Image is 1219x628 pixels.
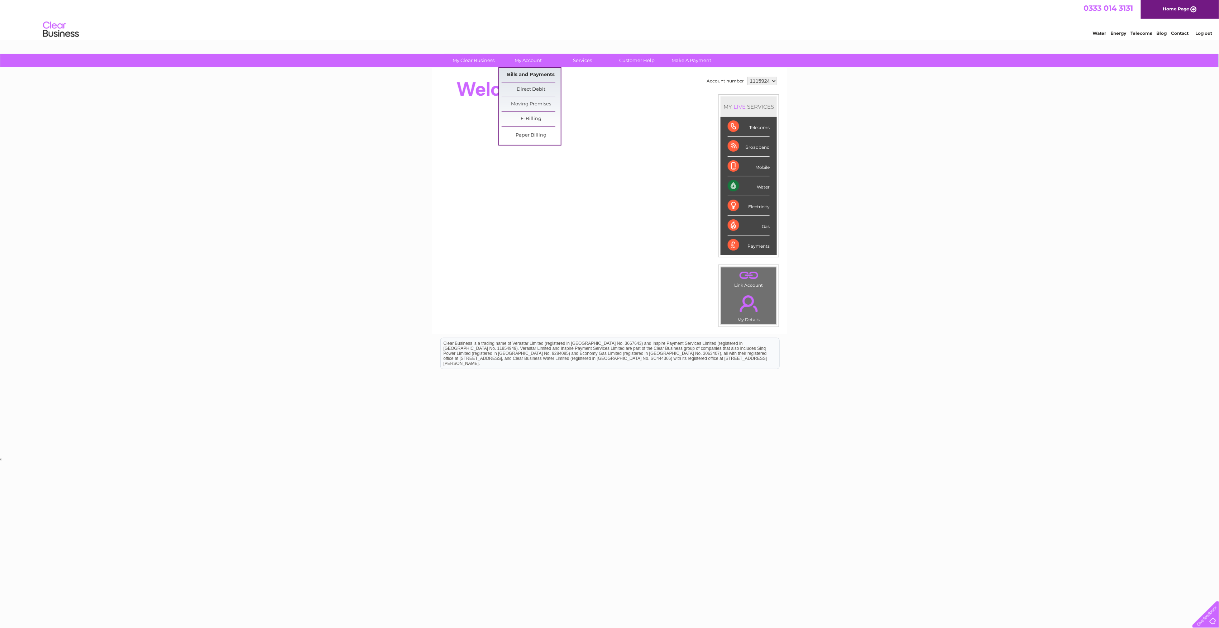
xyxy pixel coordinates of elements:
[608,54,667,67] a: Customer Help
[728,196,770,216] div: Electricity
[1084,4,1133,13] a: 0333 014 3131
[43,19,79,41] img: logo.png
[444,54,503,67] a: My Clear Business
[1157,30,1167,36] a: Blog
[502,68,561,82] a: Bills and Payments
[1131,30,1152,36] a: Telecoms
[728,137,770,156] div: Broadband
[1093,30,1106,36] a: Water
[721,267,776,290] td: Link Account
[1195,30,1212,36] a: Log out
[728,176,770,196] div: Water
[723,291,774,316] a: .
[705,75,746,87] td: Account number
[1111,30,1127,36] a: Energy
[502,128,561,143] a: Paper Billing
[662,54,721,67] a: Make A Payment
[441,4,779,35] div: Clear Business is a trading name of Verastar Limited (registered in [GEOGRAPHIC_DATA] No. 3667643...
[499,54,558,67] a: My Account
[553,54,612,67] a: Services
[723,269,774,282] a: .
[728,216,770,235] div: Gas
[502,82,561,97] a: Direct Debit
[721,289,776,324] td: My Details
[502,97,561,111] a: Moving Premises
[732,103,747,110] div: LIVE
[728,157,770,176] div: Mobile
[728,235,770,255] div: Payments
[1171,30,1189,36] a: Contact
[502,112,561,126] a: E-Billing
[728,117,770,137] div: Telecoms
[721,96,777,117] div: MY SERVICES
